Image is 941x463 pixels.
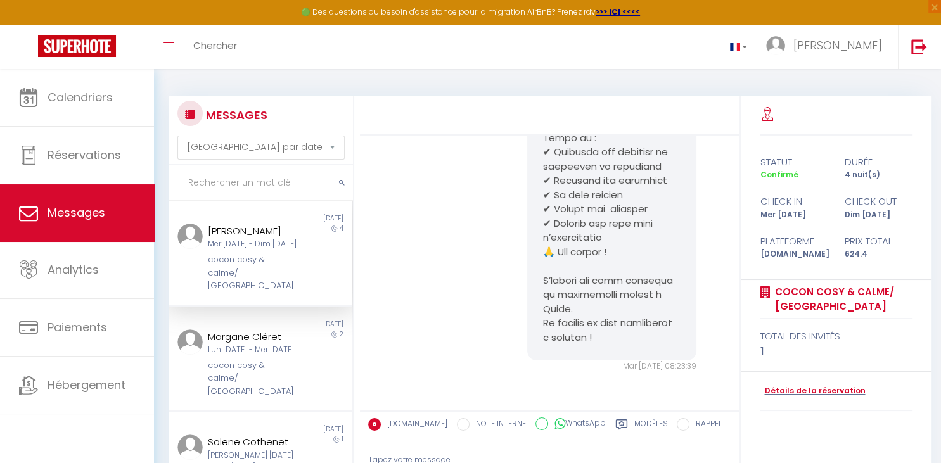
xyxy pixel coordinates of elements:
[752,209,836,221] div: Mer [DATE]
[260,319,352,329] div: [DATE]
[836,194,921,209] div: check out
[527,360,696,372] div: Mar [DATE] 08:23:39
[193,39,237,52] span: Chercher
[689,418,722,432] label: RAPPEL
[752,194,836,209] div: check in
[836,209,921,221] div: Dim [DATE]
[48,89,113,105] span: Calendriers
[760,344,912,359] div: 1
[203,101,267,129] h3: MESSAGES
[760,329,912,344] div: total des invités
[48,319,107,335] span: Paiements
[208,434,298,450] div: Solene Cothenet
[752,155,836,170] div: statut
[596,6,640,17] a: >>> ICI <<<<
[177,224,203,249] img: ...
[48,147,121,163] span: Réservations
[793,37,882,53] span: [PERSON_NAME]
[911,39,927,54] img: logout
[766,36,785,55] img: ...
[752,234,836,249] div: Plateforme
[760,385,865,397] a: Détails de la réservation
[48,377,125,393] span: Hébergement
[340,224,343,233] span: 4
[836,234,921,249] div: Prix total
[208,238,298,250] div: Mer [DATE] - Dim [DATE]
[177,434,203,460] img: ...
[184,25,246,69] a: Chercher
[634,418,668,434] label: Modèles
[208,329,298,345] div: Morgane Cléret
[752,248,836,260] div: [DOMAIN_NAME]
[757,25,898,69] a: ... [PERSON_NAME]
[836,155,921,170] div: durée
[342,434,343,444] span: 1
[470,418,526,432] label: NOTE INTERNE
[340,329,343,339] span: 2
[208,344,298,356] div: Lun [DATE] - Mer [DATE]
[48,205,105,220] span: Messages
[836,248,921,260] div: 624.4
[260,424,352,434] div: [DATE]
[836,169,921,181] div: 4 nuit(s)
[760,169,798,180] span: Confirmé
[208,253,298,292] div: cocon cosy & calme/ [GEOGRAPHIC_DATA]
[208,359,298,398] div: cocon cosy & calme/ [GEOGRAPHIC_DATA]
[548,417,606,431] label: WhatsApp
[260,213,352,224] div: [DATE]
[381,418,447,432] label: [DOMAIN_NAME]
[169,165,353,201] input: Rechercher un mot clé
[38,35,116,57] img: Super Booking
[48,262,99,277] span: Analytics
[208,224,298,239] div: [PERSON_NAME]
[177,329,203,355] img: ...
[770,284,912,314] a: cocon cosy & calme/ [GEOGRAPHIC_DATA]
